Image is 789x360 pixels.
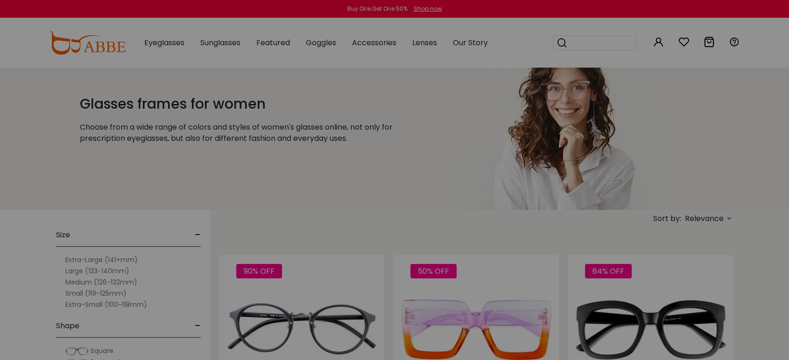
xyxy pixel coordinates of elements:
[256,37,290,48] span: Featured
[65,265,129,277] label: Large (133-140mm)
[56,224,70,246] span: Size
[236,264,282,278] span: 90% OFF
[80,96,420,112] h1: Glasses frames for women
[195,224,201,246] span: -
[144,37,184,48] span: Eyeglasses
[200,37,240,48] span: Sunglasses
[65,299,147,310] label: Extra-Small (100-118mm)
[412,37,437,48] span: Lenses
[195,315,201,337] span: -
[409,5,442,13] a: Shop now
[306,37,336,48] span: Goggles
[347,5,408,13] div: Buy One Get One 50%
[443,47,680,210] img: glasses frames for women
[352,37,396,48] span: Accessories
[91,346,113,355] span: Square
[585,264,632,278] span: 64% OFF
[65,277,137,288] label: Medium (126-132mm)
[410,264,457,278] span: 50% OFF
[80,122,420,144] p: Choose from a wide range of colors and styles of women's glasses online, not only for prescriptio...
[56,315,79,337] span: Shape
[49,31,126,55] img: abbeglasses.com
[685,210,724,227] span: Relevance
[65,288,127,299] label: Small (119-125mm)
[653,213,681,224] span: Sort by:
[65,346,89,356] img: Square.png
[453,37,488,48] span: Our Story
[65,254,138,265] label: Extra-Large (141+mm)
[414,5,442,13] div: Shop now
